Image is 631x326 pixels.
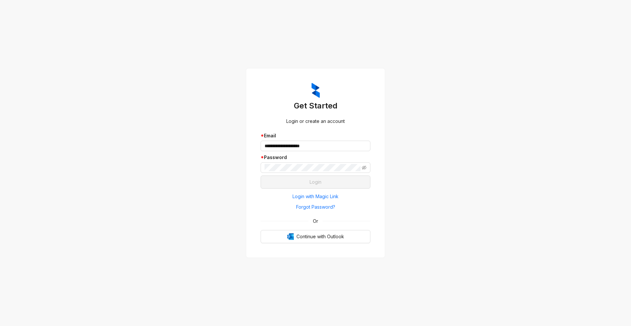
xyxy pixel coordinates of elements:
h3: Get Started [261,101,370,111]
button: OutlookContinue with Outlook [261,230,370,243]
img: ZumaIcon [312,83,320,98]
button: Login with Magic Link [261,191,370,202]
img: Outlook [287,233,294,240]
span: Forgot Password? [296,203,335,211]
div: Email [261,132,370,139]
span: Or [308,218,323,225]
span: Login with Magic Link [292,193,339,200]
div: Login or create an account [261,118,370,125]
button: Login [261,175,370,189]
span: Continue with Outlook [296,233,344,240]
span: eye-invisible [362,165,366,170]
button: Forgot Password? [261,202,370,212]
div: Password [261,154,370,161]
